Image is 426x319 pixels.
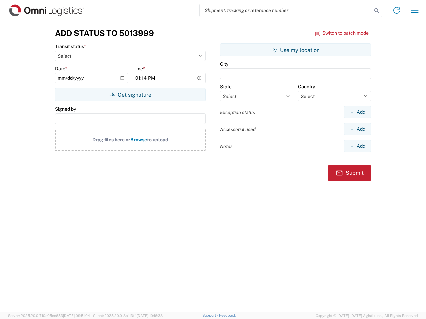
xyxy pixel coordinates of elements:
[55,88,206,101] button: Get signature
[316,313,418,319] span: Copyright © [DATE]-[DATE] Agistix Inc., All Rights Reserved
[55,106,76,112] label: Signed by
[220,43,371,56] button: Use my location
[55,28,154,38] h3: Add Status to 5013999
[137,314,163,318] span: [DATE] 10:16:38
[63,314,90,318] span: [DATE] 09:51:04
[344,123,371,135] button: Add
[8,314,90,318] span: Server: 2025.20.0-710e05ee653
[344,140,371,152] button: Add
[93,314,163,318] span: Client: 2025.20.0-8b113f4
[220,143,233,149] label: Notes
[219,313,236,317] a: Feedback
[315,28,369,39] button: Switch to batch mode
[92,137,130,142] span: Drag files here or
[220,84,232,90] label: State
[147,137,168,142] span: to upload
[202,313,219,317] a: Support
[220,61,228,67] label: City
[55,43,86,49] label: Transit status
[298,84,315,90] label: Country
[55,66,67,72] label: Date
[220,109,255,115] label: Exception status
[344,106,371,118] button: Add
[200,4,372,17] input: Shipment, tracking or reference number
[220,126,256,132] label: Accessorial used
[133,66,145,72] label: Time
[130,137,147,142] span: Browse
[328,165,371,181] button: Submit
